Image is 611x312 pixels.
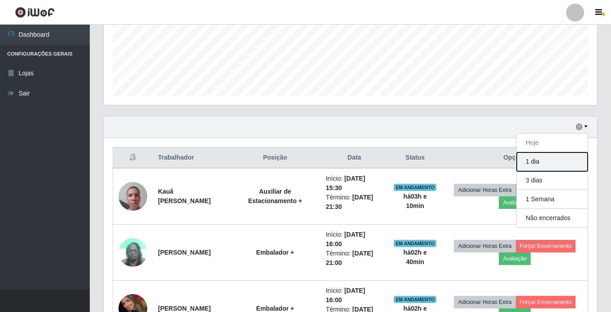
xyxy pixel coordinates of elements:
button: Hoje [517,134,588,152]
button: Adicionar Horas Extra [454,184,515,196]
time: [DATE] 16:00 [326,287,365,303]
li: Término: [326,193,383,212]
span: EM ANDAMENTO [394,240,436,247]
button: Não encerrados [517,209,588,227]
th: Data [321,147,388,169]
button: Avaliação [499,196,531,209]
li: Início: [326,230,383,249]
button: Adicionar Horas Extra [454,240,515,252]
strong: [PERSON_NAME] [158,249,211,256]
button: 1 dia [517,152,588,171]
time: [DATE] 16:00 [326,231,365,247]
img: 1751915623822.jpeg [119,177,147,215]
strong: Kauã [PERSON_NAME] [158,188,211,204]
li: Término: [326,249,383,268]
img: 1704231584676.jpeg [119,233,147,271]
button: Forçar Encerramento [516,184,576,196]
strong: há 02 h e 40 min [404,249,427,265]
button: 1 Semana [517,190,588,209]
strong: Embalador + [256,249,294,256]
th: Opções [442,147,588,169]
button: Forçar Encerramento [516,296,576,308]
button: Avaliação [499,252,531,265]
strong: Auxiliar de Estacionamento + [248,188,302,204]
img: CoreUI Logo [15,7,55,18]
strong: Embalador + [256,305,294,312]
strong: há 03 h e 10 min [404,193,427,209]
li: Início: [326,286,383,305]
time: [DATE] 15:30 [326,175,365,191]
th: Posição [230,147,321,169]
th: Status [388,147,442,169]
span: EM ANDAMENTO [394,296,436,303]
span: EM ANDAMENTO [394,184,436,191]
strong: [PERSON_NAME] [158,305,211,312]
li: Início: [326,174,383,193]
th: Trabalhador [153,147,230,169]
button: 3 dias [517,171,588,190]
button: Forçar Encerramento [516,240,576,252]
button: Adicionar Horas Extra [454,296,515,308]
